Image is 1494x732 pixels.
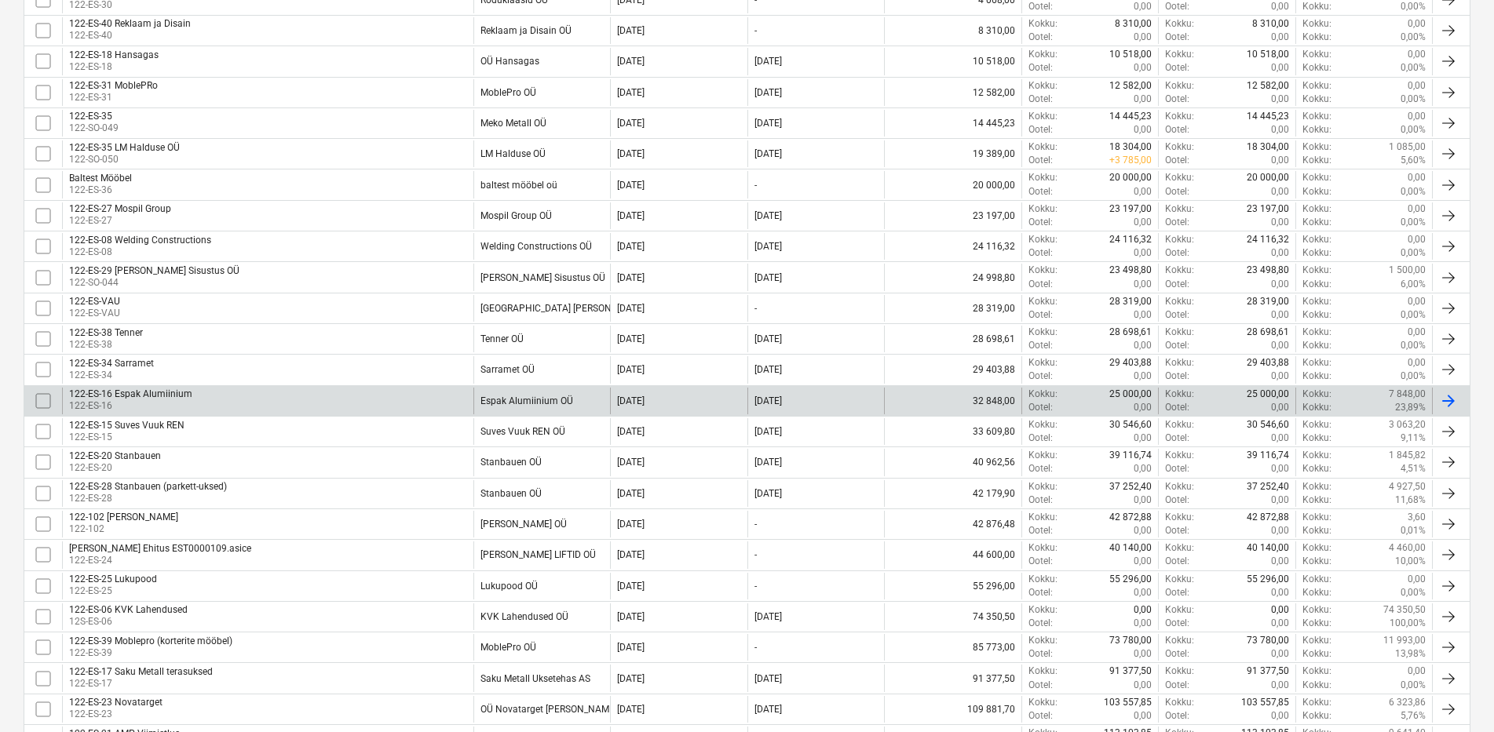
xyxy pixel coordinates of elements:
[1165,418,1194,432] p: Kokku :
[1134,401,1152,414] p: 0,00
[754,56,782,67] div: [DATE]
[69,338,143,351] p: 122-ES-38
[884,449,1021,475] div: 40 962,56
[884,233,1021,260] div: 24 116,32
[1028,123,1053,137] p: Ootel :
[1247,480,1289,493] p: 37 252,40
[69,184,132,197] p: 122-ES-36
[1247,449,1289,462] p: 39 116,74
[69,122,119,135] p: 122-SO-049
[884,202,1021,229] div: 23 197,00
[1165,185,1189,198] p: Ootel :
[1247,140,1289,154] p: 18 304,00
[884,264,1021,290] div: 24 998,80
[480,395,573,406] div: Espak Alumiinium OÜ
[1389,480,1426,493] p: 4 927,50
[1302,185,1331,198] p: Kokku :
[617,180,645,191] div: [DATE]
[1271,93,1289,106] p: 0,00
[1271,401,1289,414] p: 0,00
[1028,93,1053,106] p: Ootel :
[1165,388,1194,401] p: Kokku :
[69,173,132,184] div: Baltest Mööbel
[1028,308,1053,322] p: Ootel :
[1271,370,1289,383] p: 0,00
[1165,246,1189,260] p: Ootel :
[1028,202,1057,216] p: Kokku :
[884,356,1021,383] div: 29 403,88
[480,118,546,129] div: Meko Metall OÜ
[480,25,572,36] div: Reklaam ja Disain OÜ
[1302,48,1331,61] p: Kokku :
[1271,123,1289,137] p: 0,00
[1028,264,1057,277] p: Kokku :
[1028,216,1053,229] p: Ootel :
[480,272,605,283] div: Voller Sisustus OÜ
[1165,123,1189,137] p: Ootel :
[1302,17,1331,31] p: Kokku :
[1302,432,1331,445] p: Kokku :
[1134,185,1152,198] p: 0,00
[1028,370,1053,383] p: Ootel :
[1247,418,1289,432] p: 30 546,60
[1302,449,1331,462] p: Kokku :
[1302,462,1331,475] p: Kokku :
[1165,308,1189,322] p: Ootel :
[1389,449,1426,462] p: 1 845,82
[69,111,119,122] div: 122-ES-35
[1028,61,1053,75] p: Ootel :
[754,118,782,129] div: [DATE]
[1302,79,1331,93] p: Kokku :
[617,210,645,221] div: [DATE]
[1247,202,1289,216] p: 23 197,00
[1109,110,1152,123] p: 14 445,23
[69,450,161,461] div: 122-ES-20 Stanbauen
[69,265,239,276] div: 122-ES-29 [PERSON_NAME] Sisustus OÜ
[1271,432,1289,445] p: 0,00
[69,153,180,166] p: 122-SO-050
[69,420,184,431] div: 122-ES-15 Suves Vuuk REN
[754,333,782,344] div: [DATE]
[1134,432,1152,445] p: 0,00
[754,364,782,375] div: [DATE]
[1134,93,1152,106] p: 0,00
[1247,388,1289,401] p: 25 000,00
[754,488,782,499] div: [DATE]
[69,80,158,91] div: 122-ES-31 MoblePRo
[1302,216,1331,229] p: Kokku :
[1302,171,1331,184] p: Kokku :
[617,272,645,283] div: [DATE]
[69,276,239,290] p: 122-SO-044
[480,333,524,344] div: Tenner OÜ
[69,481,227,492] div: 122-ES-28 Stanbauen (parkett-uksed)
[617,148,645,159] div: [DATE]
[1109,48,1152,61] p: 10 518,00
[1109,326,1152,339] p: 28 698,61
[1165,110,1194,123] p: Kokku :
[884,573,1021,599] div: 55 296,00
[1302,401,1331,414] p: Kokku :
[69,214,171,228] p: 122-ES-27
[1028,462,1053,475] p: Ootel :
[1028,295,1057,308] p: Kokku :
[754,303,757,314] div: -
[1302,233,1331,246] p: Kokku :
[617,303,645,314] div: [DATE]
[1028,356,1057,370] p: Kokku :
[69,49,159,60] div: 122-ES-18 Hansagas
[754,210,782,221] div: [DATE]
[69,142,180,153] div: 122-ES-35 LM Halduse OÜ
[1028,418,1057,432] p: Kokku :
[480,303,751,314] div: VILJANDI AKEN JA UKS AS
[1109,140,1152,154] p: 18 304,00
[617,25,645,36] div: [DATE]
[1247,171,1289,184] p: 20 000,00
[1271,278,1289,291] p: 0,00
[884,634,1021,661] div: 85 773,00
[617,488,645,499] div: [DATE]
[1109,388,1152,401] p: 25 000,00
[1165,216,1189,229] p: Ootel :
[1165,61,1189,75] p: Ootel :
[69,246,211,259] p: 122-ES-08
[1134,278,1152,291] p: 0,00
